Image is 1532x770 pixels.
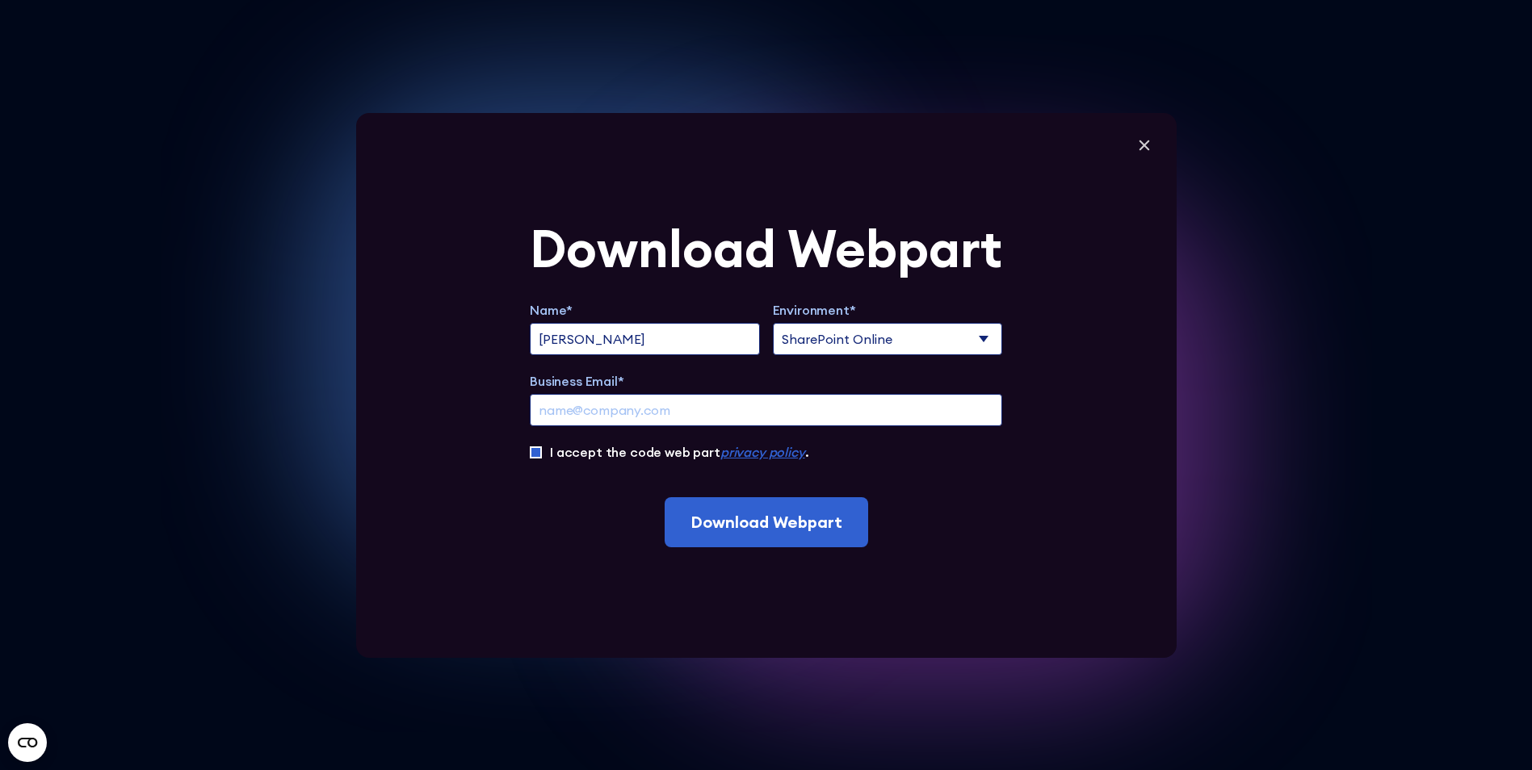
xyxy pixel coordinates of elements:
[665,497,868,547] input: Download Webpart
[530,371,1002,391] label: Business Email*
[530,394,1002,426] input: name@company.com
[773,300,1003,320] label: Environment*
[530,223,1002,547] form: Extend Trial
[1451,693,1532,770] iframe: Chat Widget
[8,723,47,762] button: Open CMP widget
[530,223,1002,274] div: Download Webpart
[530,300,760,320] label: Name*
[550,442,808,462] label: I accept the code web part .
[530,323,760,355] input: full name
[720,444,805,460] a: privacy policy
